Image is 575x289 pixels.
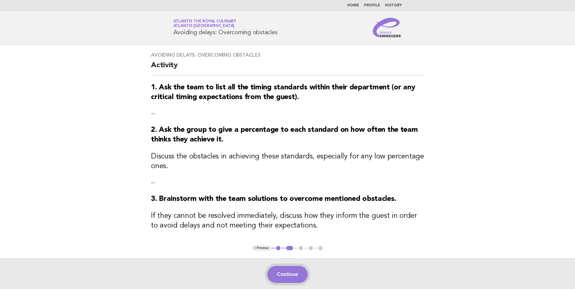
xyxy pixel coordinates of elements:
[347,4,359,7] a: Home
[285,245,294,251] button: 2
[252,245,271,251] button: < Previous
[267,266,308,283] button: Continue
[151,195,396,203] strong: 3. Brainstorm with the team solutions to overcome mentioned obstacles.
[151,211,424,231] h3: If they cannot be resolved immediately, discuss how they inform the guest in order to avoid delay...
[373,18,402,37] img: Service Energizers
[151,84,415,101] strong: 1. Ask the team to list all the timing standards within their department (or any critical timing ...
[151,52,424,58] h3: Avoiding delays: Overcoming obstacles
[151,61,424,75] h2: Activity
[151,126,418,143] strong: 2. Ask the group to give a percentage to each standard on how often the team thinks they achieve it.
[151,178,424,187] p: --
[173,19,236,28] a: Atlantis the Royal CulinaryAtlantis [GEOGRAPHIC_DATA]
[275,245,281,251] button: 1
[364,4,380,7] a: Profile
[151,109,424,118] p: --
[173,24,235,28] span: Atlantis [GEOGRAPHIC_DATA]
[173,20,278,35] h1: Avoiding delays: Overcoming obstacles
[385,4,402,7] a: History
[151,152,424,171] h3: Discuss the obstacles in achieving these standards, especially for any low percentage ones.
